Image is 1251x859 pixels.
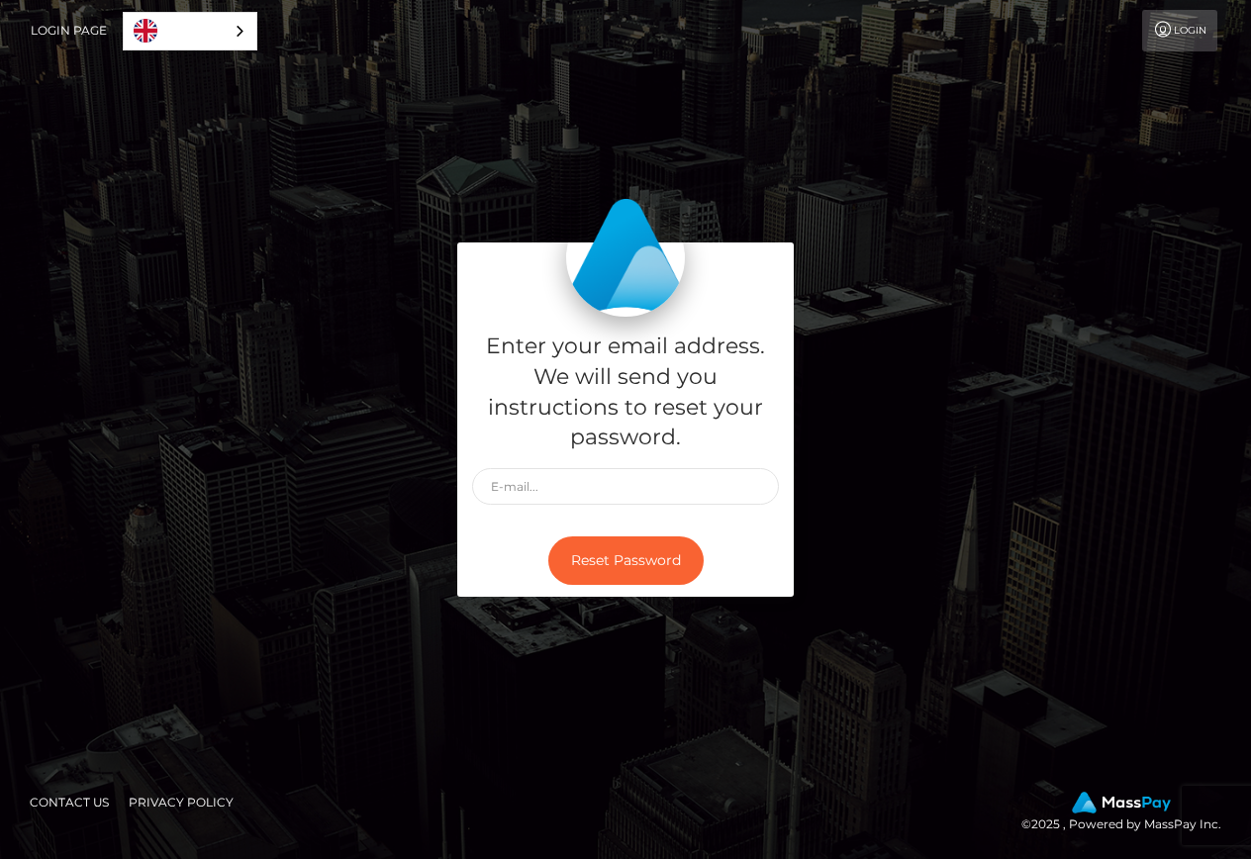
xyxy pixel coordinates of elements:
aside: Language selected: English [123,12,257,50]
div: Language [123,12,257,50]
a: Login Page [31,10,107,51]
input: E-mail... [472,468,779,505]
h5: Enter your email address. We will send you instructions to reset your password. [472,332,779,453]
button: Reset Password [548,536,704,585]
a: Privacy Policy [121,787,241,817]
a: Login [1142,10,1217,51]
div: © 2025 , Powered by MassPay Inc. [1021,792,1236,835]
a: English [124,13,256,49]
img: MassPay [1072,792,1171,813]
img: MassPay Login [566,198,685,317]
a: Contact Us [22,787,117,817]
